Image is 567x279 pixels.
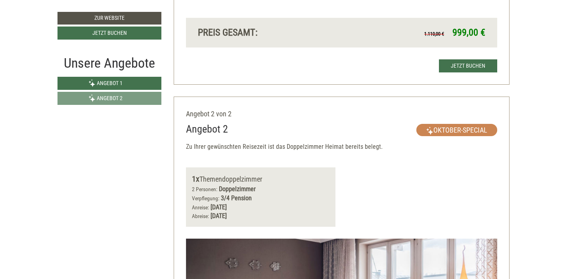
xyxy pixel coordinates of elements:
b: 1x [192,174,199,184]
div: Angebot 2 [186,122,228,137]
img: highlight.svg [426,127,433,135]
span: Angebot 2 von 2 [186,110,232,118]
b: [DATE] [211,212,227,220]
span: Angebot 2 [97,95,123,101]
div: Themendoppelzimmer [192,173,330,185]
div: Preis gesamt: [192,26,342,39]
span: 1.110,00 € [424,31,444,37]
b: Doppelzimmer [219,185,256,193]
span: 999,00 € [452,27,485,38]
a: Zur Website [57,12,161,25]
span: Angebot 1 [97,80,123,86]
a: Jetzt buchen [57,27,161,40]
a: Jetzt buchen [439,59,497,72]
small: 2 Personen: [192,186,217,192]
div: Unsere Angebote [57,53,161,73]
b: 3/4 Pension [221,194,252,202]
small: Verpflegung: [192,195,219,201]
b: [DATE] [211,203,227,211]
span: Oktober-Special [416,124,497,136]
small: Anreise: [192,204,209,211]
p: Zu Ihrer gewünschten Reisezeit ist das Doppelzimmer Heimat bereits belegt. [186,142,498,152]
small: Abreise: [192,213,209,219]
